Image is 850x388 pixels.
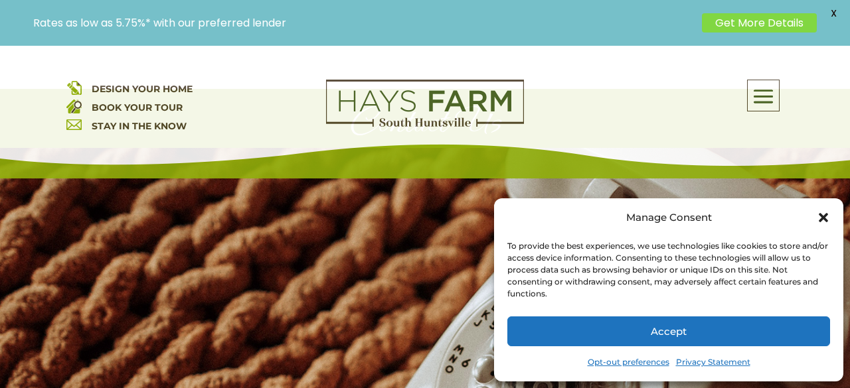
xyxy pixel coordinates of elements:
[507,316,830,346] button: Accept
[676,353,750,371] a: Privacy Statement
[823,3,843,23] span: X
[92,83,193,95] a: DESIGN YOUR HOME
[92,101,183,113] a: BOOK YOUR TOUR
[92,120,187,132] a: STAY IN THE KNOW
[507,240,829,300] div: To provide the best experiences, we use technologies like cookies to store and/or access device i...
[66,80,82,95] img: design your home
[817,211,830,224] div: Close dialog
[626,208,712,227] div: Manage Consent
[66,98,82,113] img: book your home tour
[326,118,524,130] a: hays farm homes huntsville development
[702,13,817,32] a: Get More Details
[326,80,524,127] img: Logo
[588,353,669,371] a: Opt-out preferences
[33,17,695,29] p: Rates as low as 5.75%* with our preferred lender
